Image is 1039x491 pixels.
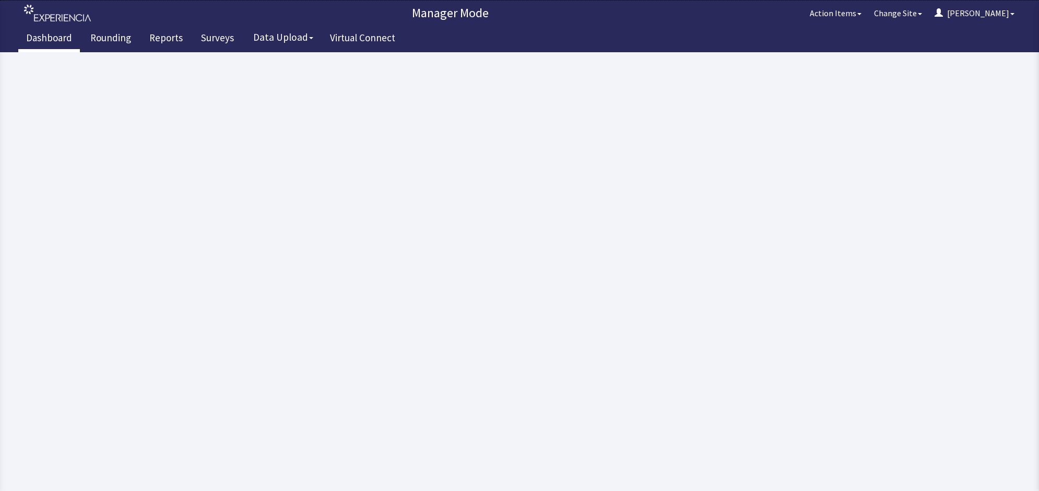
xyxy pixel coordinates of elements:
button: [PERSON_NAME] [928,3,1021,24]
p: Manager Mode [97,5,804,21]
button: Data Upload [247,28,320,47]
button: Action Items [804,3,868,24]
a: Virtual Connect [322,26,403,52]
a: Reports [141,26,191,52]
img: experiencia_logo.png [24,5,91,22]
button: Change Site [868,3,928,24]
a: Rounding [82,26,139,52]
a: Dashboard [18,26,80,52]
a: Surveys [193,26,242,52]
